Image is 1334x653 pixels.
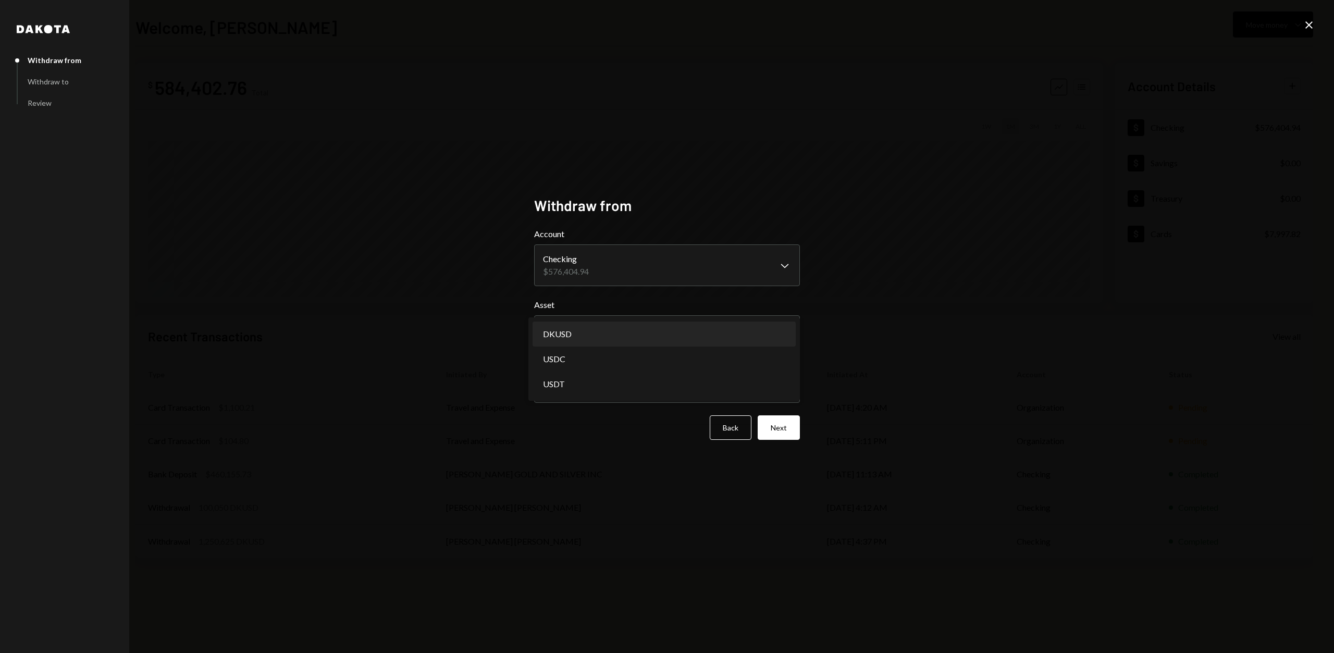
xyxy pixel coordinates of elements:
[543,378,565,390] span: USDT
[543,353,565,365] span: USDC
[534,315,800,344] button: Asset
[534,195,800,216] h2: Withdraw from
[28,98,52,107] div: Review
[710,415,751,440] button: Back
[534,228,800,240] label: Account
[28,77,69,86] div: Withdraw to
[28,56,81,65] div: Withdraw from
[534,299,800,311] label: Asset
[543,328,572,340] span: DKUSD
[534,244,800,286] button: Account
[758,415,800,440] button: Next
